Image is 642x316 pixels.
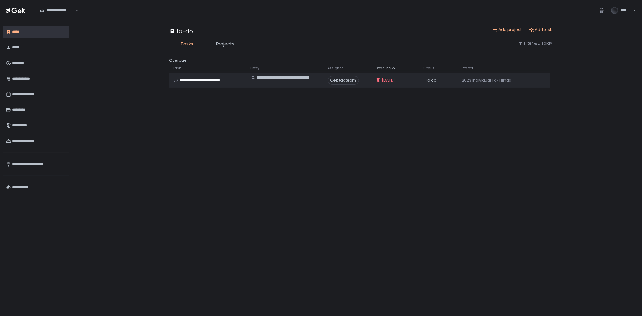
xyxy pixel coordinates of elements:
[216,41,235,48] span: Projects
[462,66,473,70] span: Project
[382,78,395,83] span: [DATE]
[328,66,344,70] span: Assignee
[74,8,75,14] input: Search for option
[529,27,552,33] button: Add task
[423,66,435,70] span: Status
[169,57,555,64] div: Overdue
[169,27,193,35] div: To-do
[181,41,194,48] span: Tasks
[376,66,391,70] span: Deadline
[173,66,181,70] span: Task
[493,27,522,33] button: Add project
[36,4,78,17] div: Search for option
[462,78,511,83] a: 2023 Individual Tax Filings
[518,41,552,46] button: Filter & Display
[251,66,260,70] span: Entity
[328,76,359,85] span: Gelt tax team
[425,78,436,83] span: To do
